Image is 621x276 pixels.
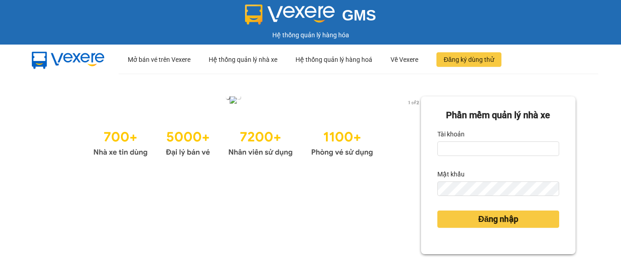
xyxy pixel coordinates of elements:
[209,45,277,74] div: Hệ thống quản lý nhà xe
[23,45,114,75] img: mbUUG5Q.png
[436,52,501,67] button: Đăng ký dùng thử
[342,7,376,24] span: GMS
[245,14,376,21] a: GMS
[437,108,559,122] div: Phần mềm quản lý nhà xe
[408,96,421,106] button: next slide / item
[45,96,58,106] button: previous slide / item
[237,95,240,99] li: slide item 2
[437,181,559,196] input: Mật khẩu
[226,95,230,99] li: slide item 1
[405,96,421,108] p: 1 of 2
[444,55,494,65] span: Đăng ký dùng thử
[437,127,465,141] label: Tài khoản
[295,45,372,74] div: Hệ thống quản lý hàng hoá
[2,30,619,40] div: Hệ thống quản lý hàng hóa
[437,211,559,228] button: Đăng nhập
[478,213,518,226] span: Đăng nhập
[93,125,373,159] img: Statistics.png
[128,45,190,74] div: Mở bán vé trên Vexere
[245,5,335,25] img: logo 2
[391,45,418,74] div: Về Vexere
[437,167,465,181] label: Mật khẩu
[437,141,559,156] input: Tài khoản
